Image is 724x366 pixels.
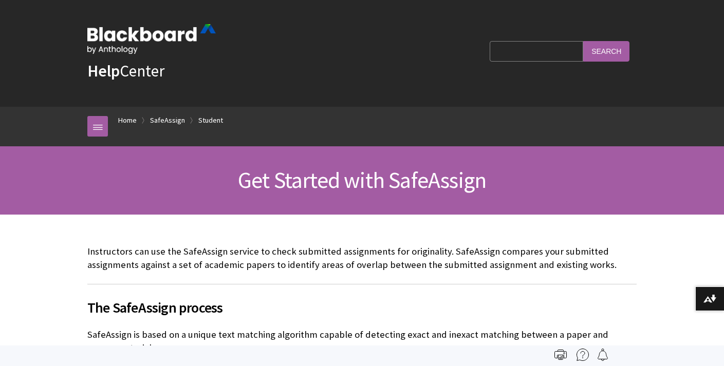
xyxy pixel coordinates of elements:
[238,166,486,194] span: Get Started with SafeAssign
[87,245,637,272] p: Instructors can use the SafeAssign service to check submitted assignments for originality. SafeAs...
[87,61,164,81] a: HelpCenter
[597,349,609,361] img: Follow this page
[198,114,223,127] a: Student
[150,114,185,127] a: SafeAssign
[554,349,567,361] img: Print
[87,297,637,318] span: The SafeAssign process
[87,24,216,54] img: Blackboard by Anthology
[87,328,637,355] p: SafeAssign is based on a unique text matching algorithm capable of detecting exact and inexact ma...
[583,41,629,61] input: Search
[577,349,589,361] img: More help
[87,61,120,81] strong: Help
[118,114,137,127] a: Home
